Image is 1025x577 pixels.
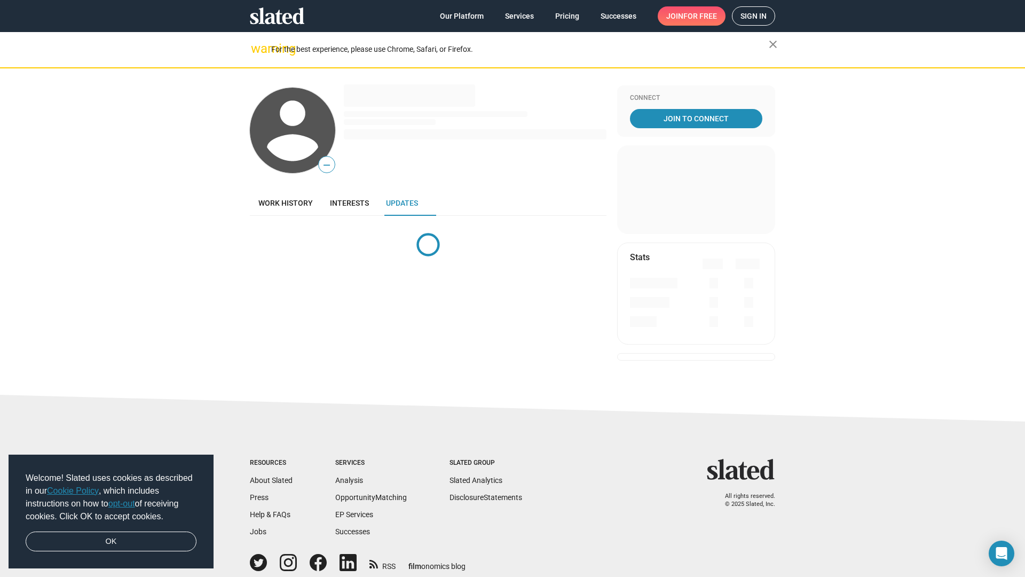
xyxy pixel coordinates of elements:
[450,476,502,485] a: Slated Analytics
[251,42,264,55] mat-icon: warning
[601,6,636,26] span: Successes
[431,6,492,26] a: Our Platform
[250,476,293,485] a: About Slated
[335,527,370,536] a: Successes
[666,6,717,26] span: Join
[47,486,99,495] a: Cookie Policy
[496,6,542,26] a: Services
[377,190,427,216] a: Updates
[319,158,335,172] span: —
[335,493,407,502] a: OpportunityMatching
[26,532,196,552] a: dismiss cookie message
[250,190,321,216] a: Work history
[440,6,484,26] span: Our Platform
[450,459,522,467] div: Slated Group
[714,493,775,508] p: All rights reserved. © 2025 Slated, Inc.
[335,459,407,467] div: Services
[683,6,717,26] span: for free
[630,94,762,103] div: Connect
[271,42,769,57] div: For the best experience, please use Chrome, Safari, or Firefox.
[630,109,762,128] a: Join To Connect
[630,252,650,263] mat-card-title: Stats
[408,562,421,571] span: film
[335,476,363,485] a: Analysis
[386,199,418,207] span: Updates
[547,6,588,26] a: Pricing
[740,7,767,25] span: Sign in
[330,199,369,207] span: Interests
[250,459,293,467] div: Resources
[258,199,313,207] span: Work history
[250,493,269,502] a: Press
[767,38,779,51] mat-icon: close
[555,6,579,26] span: Pricing
[335,510,373,519] a: EP Services
[592,6,645,26] a: Successes
[9,455,214,569] div: cookieconsent
[658,6,726,26] a: Joinfor free
[989,541,1014,566] div: Open Intercom Messenger
[732,6,775,26] a: Sign in
[250,510,290,519] a: Help & FAQs
[108,499,135,508] a: opt-out
[250,527,266,536] a: Jobs
[408,553,466,572] a: filmonomics blog
[369,555,396,572] a: RSS
[632,109,760,128] span: Join To Connect
[26,472,196,523] span: Welcome! Slated uses cookies as described in our , which includes instructions on how to of recei...
[450,493,522,502] a: DisclosureStatements
[505,6,534,26] span: Services
[321,190,377,216] a: Interests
